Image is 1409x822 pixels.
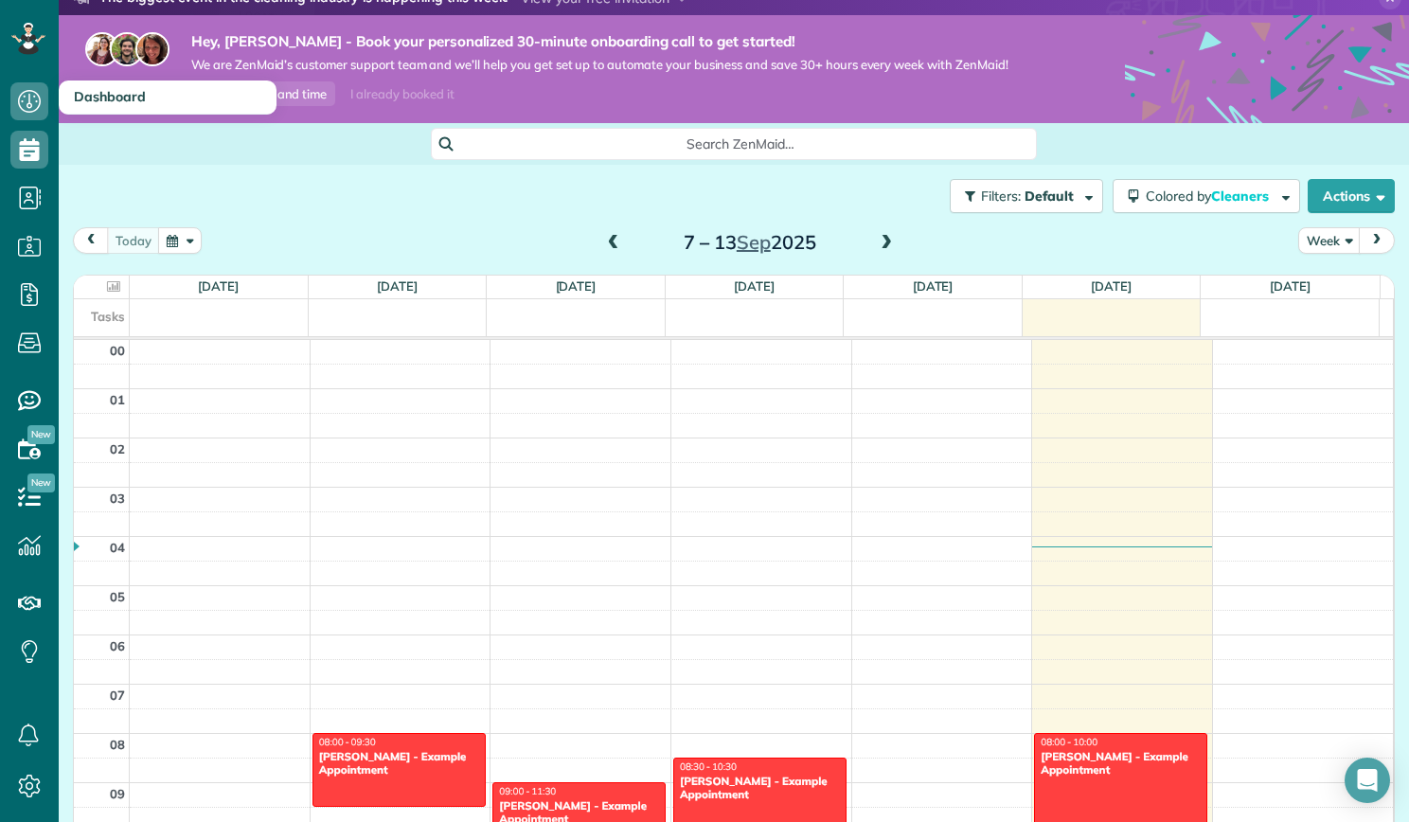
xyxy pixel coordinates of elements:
[110,32,144,66] img: jorge-587dff0eeaa6aab1f244e6dc62b8924c3b6ad411094392a53c71c6c4a576187d.jpg
[110,638,125,653] span: 06
[679,775,841,802] div: [PERSON_NAME] - Example Appointment
[680,760,737,773] span: 08:30 - 10:30
[191,32,1008,51] strong: Hey, [PERSON_NAME] - Book your personalized 30-minute onboarding call to get started!
[107,227,160,253] button: Today
[499,785,556,797] span: 09:00 - 11:30
[913,278,954,294] a: [DATE]
[110,786,125,801] span: 09
[198,278,239,294] a: [DATE]
[1041,736,1097,748] span: 08:00 - 10:00
[1270,278,1311,294] a: [DATE]
[91,309,125,324] span: Tasks
[110,392,125,407] span: 01
[1146,188,1275,205] span: Colored by
[110,491,125,506] span: 03
[1091,278,1132,294] a: [DATE]
[734,278,775,294] a: [DATE]
[737,230,771,254] span: Sep
[110,589,125,604] span: 05
[110,737,125,752] span: 08
[27,474,55,492] span: New
[191,57,1008,73] span: We are ZenMaid’s customer support team and we’ll help you get set up to automate your business an...
[110,343,125,358] span: 00
[110,540,125,555] span: 04
[1113,179,1300,213] button: Colored byCleaners
[135,32,169,66] img: michelle-19f622bdf1676172e81f8f8fba1fb50e276960ebfe0243fe18214015130c80e4.jpg
[1345,758,1390,803] div: Open Intercom Messenger
[1298,227,1361,253] button: Week
[85,32,119,66] img: maria-72a9807cf96188c08ef61303f053569d2e2a8a1cde33d635c8a3ac13582a053d.jpg
[1359,227,1395,253] button: next
[1040,750,1202,777] div: [PERSON_NAME] - Example Appointment
[1025,188,1075,205] span: Default
[950,179,1103,213] button: Filters: Default
[110,688,125,703] span: 07
[74,88,146,105] span: Dashboard
[632,232,868,253] h2: 7 – 13 2025
[981,188,1021,205] span: Filters:
[319,736,376,748] span: 08:00 - 09:30
[1308,179,1395,213] button: Actions
[318,750,480,777] div: [PERSON_NAME] - Example Appointment
[556,278,597,294] a: [DATE]
[1211,188,1272,205] span: Cleaners
[73,227,109,253] button: prev
[110,441,125,456] span: 02
[940,179,1103,213] a: Filters: Default
[377,278,418,294] a: [DATE]
[339,82,465,106] div: I already booked it
[27,425,55,444] span: New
